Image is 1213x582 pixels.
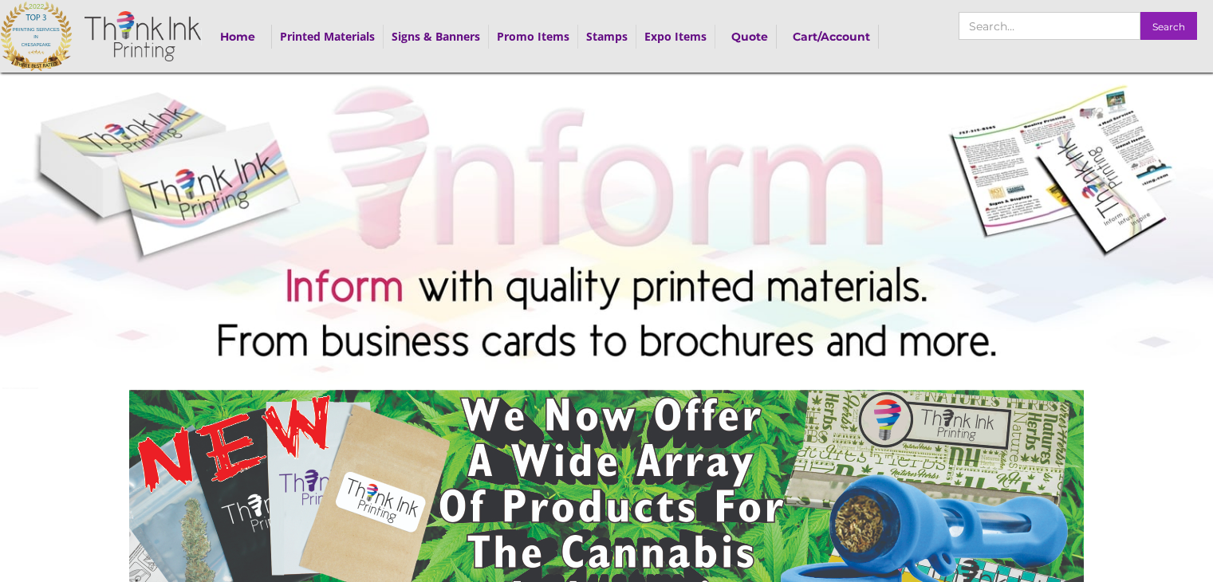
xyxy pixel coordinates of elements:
a: Promo Items [497,29,569,44]
a: Expo Items [644,29,707,44]
div: Stamps [578,25,636,49]
div: Signs & Banners [384,25,489,49]
strong: Cart/Account [793,29,870,44]
div: Printed Materials [272,25,384,49]
div: Expo Items [636,25,715,49]
input: Search [1140,12,1197,40]
a: Printed Materials [280,29,375,44]
a: Signs & Banners [392,29,480,44]
strong: Quote [731,29,768,44]
a: Stamps [586,29,628,44]
a: Home [216,25,272,49]
a: Cart/Account [785,25,879,49]
strong: Home [220,29,255,44]
a: Quote [723,25,777,49]
input: Search… [959,12,1140,40]
div: Promo Items [489,25,578,49]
